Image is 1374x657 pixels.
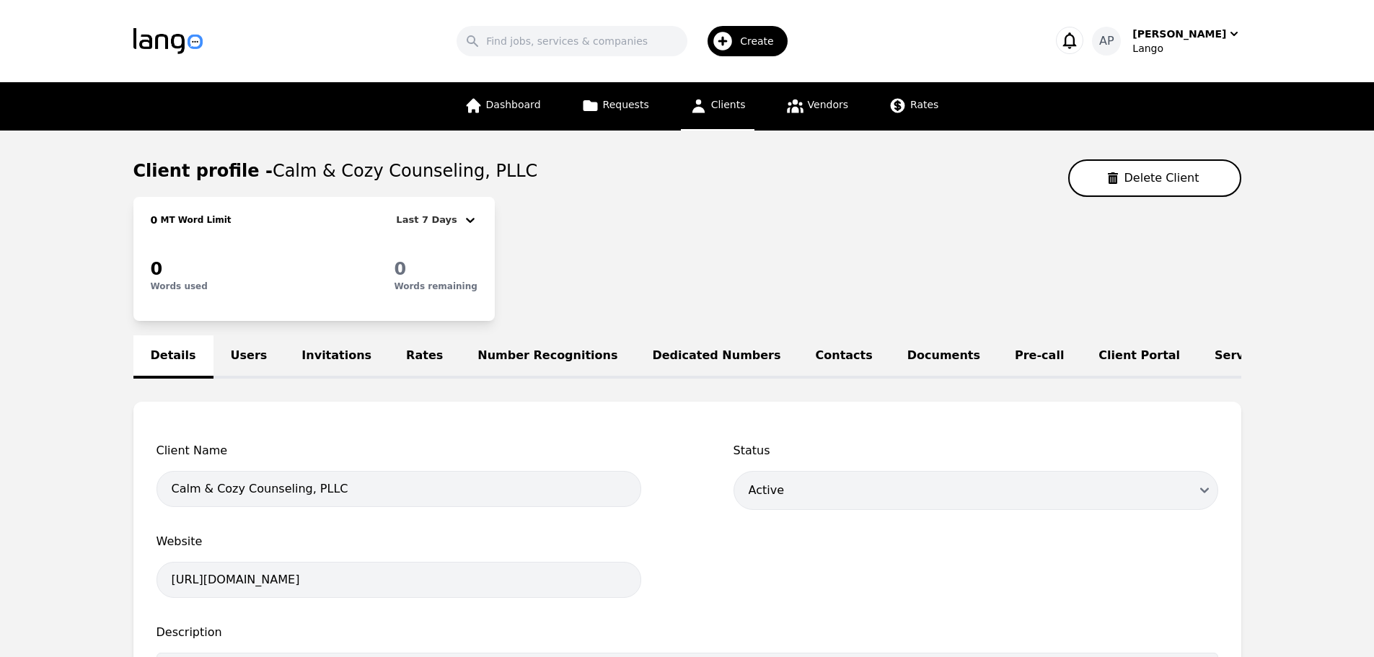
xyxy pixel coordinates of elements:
[486,99,541,110] span: Dashboard
[998,335,1081,379] a: Pre-call
[157,533,641,550] span: Website
[157,471,641,507] input: Client name
[157,442,641,459] span: Client Name
[635,335,798,379] a: Dedicated Numbers
[157,562,641,598] input: https://company.com
[1132,27,1226,41] div: [PERSON_NAME]
[910,99,938,110] span: Rates
[456,82,550,131] a: Dashboard
[1068,159,1241,197] button: Delete Client
[151,259,163,279] span: 0
[273,161,538,181] span: Calm & Cozy Counseling, PLLC
[711,99,746,110] span: Clients
[1092,27,1241,56] button: AP[PERSON_NAME]Lango
[1099,32,1114,50] span: AP
[798,335,890,379] a: Contacts
[681,82,754,131] a: Clients
[734,442,1218,459] span: Status
[151,214,158,226] span: 0
[284,335,389,379] a: Invitations
[808,99,848,110] span: Vendors
[603,99,649,110] span: Requests
[880,82,947,131] a: Rates
[1197,335,1318,379] a: Service Lines
[157,624,1218,641] span: Description
[687,20,796,62] button: Create
[778,82,857,131] a: Vendors
[890,335,998,379] a: Documents
[396,211,462,229] div: Last 7 Days
[151,281,208,292] p: Words used
[1081,335,1197,379] a: Client Portal
[213,335,285,379] a: Users
[573,82,658,131] a: Requests
[1132,41,1241,56] div: Lango
[133,28,203,54] img: Logo
[460,335,635,379] a: Number Recognitions
[457,26,687,56] input: Find jobs, services & companies
[133,159,538,182] h1: Client profile -
[394,259,406,279] span: 0
[394,281,477,292] p: Words remaining
[389,335,460,379] a: Rates
[157,214,231,226] h2: MT Word Limit
[740,34,784,48] span: Create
